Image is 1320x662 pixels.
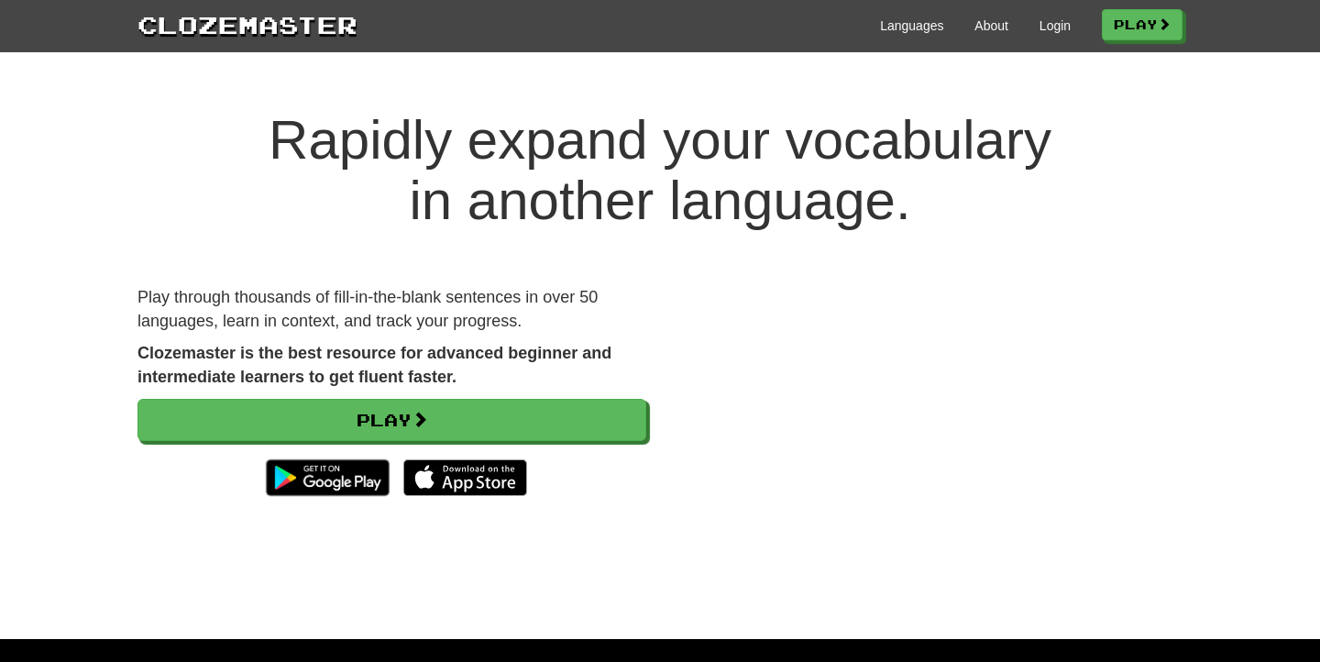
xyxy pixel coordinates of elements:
a: Play [137,399,646,441]
a: About [974,17,1008,35]
a: Languages [880,17,943,35]
img: Get it on Google Play [257,450,399,505]
strong: Clozemaster is the best resource for advanced beginner and intermediate learners to get fluent fa... [137,344,611,386]
p: Play through thousands of fill-in-the-blank sentences in over 50 languages, learn in context, and... [137,286,646,333]
a: Login [1039,17,1071,35]
img: Download_on_the_App_Store_Badge_US-UK_135x40-25178aeef6eb6b83b96f5f2d004eda3bffbb37122de64afbaef7... [403,459,527,496]
a: Play [1102,9,1182,40]
a: Clozemaster [137,7,357,41]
